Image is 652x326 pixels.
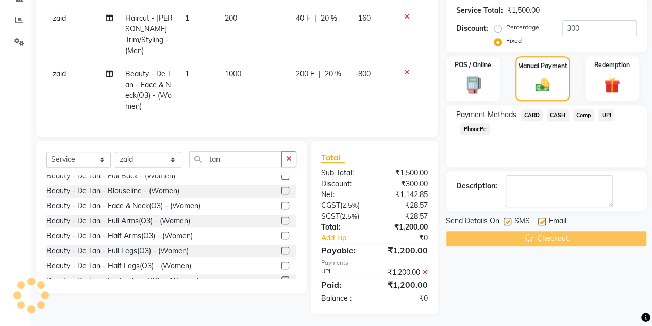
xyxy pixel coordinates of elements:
[321,152,345,163] span: Total
[53,69,66,78] span: zaid
[46,246,189,256] div: Beauty - De Tan - Full Legs(O3) - (Women)
[313,168,375,178] div: Sub Total:
[599,76,625,95] img: _gift.svg
[549,216,566,229] span: Email
[531,77,555,93] img: _cash.svg
[573,109,595,121] span: Comp
[189,151,282,167] input: Search or Scan
[225,69,241,78] span: 1000
[46,201,200,211] div: Beauty - De Tan - Face & Neck(O3) - (Women)
[46,275,199,286] div: Beauty - De Tan - Under Arms(O3) - (Women)
[460,123,490,135] span: PhonePe
[374,178,436,189] div: ₹300.00
[374,244,436,256] div: ₹1,200.00
[313,222,375,233] div: Total:
[314,13,316,24] span: |
[125,13,173,55] span: Haircut - [PERSON_NAME] Trim/Styling - (Men)
[456,181,497,191] div: Description:
[506,23,539,32] label: Percentage
[318,69,320,79] span: |
[46,171,175,182] div: Beauty - De Tan - Full Back - (Women)
[46,231,193,241] div: Beauty - De Tan - Half Arms(O3) - (Women)
[374,222,436,233] div: ₹1,200.00
[46,216,190,226] div: Beauty - De Tan - Full Arms(O3) - (Women)
[374,267,436,278] div: ₹1,200.00
[46,260,191,271] div: Beauty - De Tan - Half Legs(O3) - (Women)
[225,13,237,23] span: 200
[324,69,341,79] span: 20 %
[125,69,172,111] span: Beauty - De Tan - Face & Neck(O3) - (Women)
[321,201,340,210] span: CGST
[321,211,340,221] span: SGST
[313,233,384,243] a: Add Tip
[358,13,370,23] span: 160
[313,178,375,189] div: Discount:
[374,189,436,200] div: ₹1,142.85
[313,293,375,304] div: Balance :
[321,258,428,267] div: Payments
[313,267,375,278] div: UPI
[374,168,436,178] div: ₹1,500.00
[374,200,436,211] div: ₹28.57
[185,69,189,78] span: 1
[460,76,486,94] img: _pos-terminal.svg
[313,189,375,200] div: Net:
[456,109,516,120] span: Payment Methods
[514,216,530,229] span: SMS
[46,186,179,197] div: Beauty - De Tan - Blouseline - (Women)
[594,60,630,70] label: Redemption
[384,233,436,243] div: ₹0
[456,23,488,34] div: Discount:
[446,216,499,229] span: Send Details On
[374,293,436,304] div: ₹0
[456,5,503,16] div: Service Total:
[185,13,189,23] span: 1
[518,61,567,71] label: Manual Payment
[507,5,540,16] div: ₹1,500.00
[342,201,358,209] span: 2.5%
[313,211,375,222] div: ( )
[358,69,370,78] span: 800
[295,69,314,79] span: 200 F
[320,13,337,24] span: 20 %
[313,200,375,211] div: ( )
[53,13,66,23] span: zaid
[455,60,491,70] label: POS / Online
[374,279,436,291] div: ₹1,200.00
[342,212,357,220] span: 2.5%
[295,13,310,24] span: 40 F
[598,109,614,121] span: UPI
[313,244,375,256] div: Payable:
[547,109,569,121] span: CASH
[506,36,522,45] label: Fixed
[313,279,375,291] div: Paid:
[374,211,436,222] div: ₹28.57
[521,109,543,121] span: CARD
